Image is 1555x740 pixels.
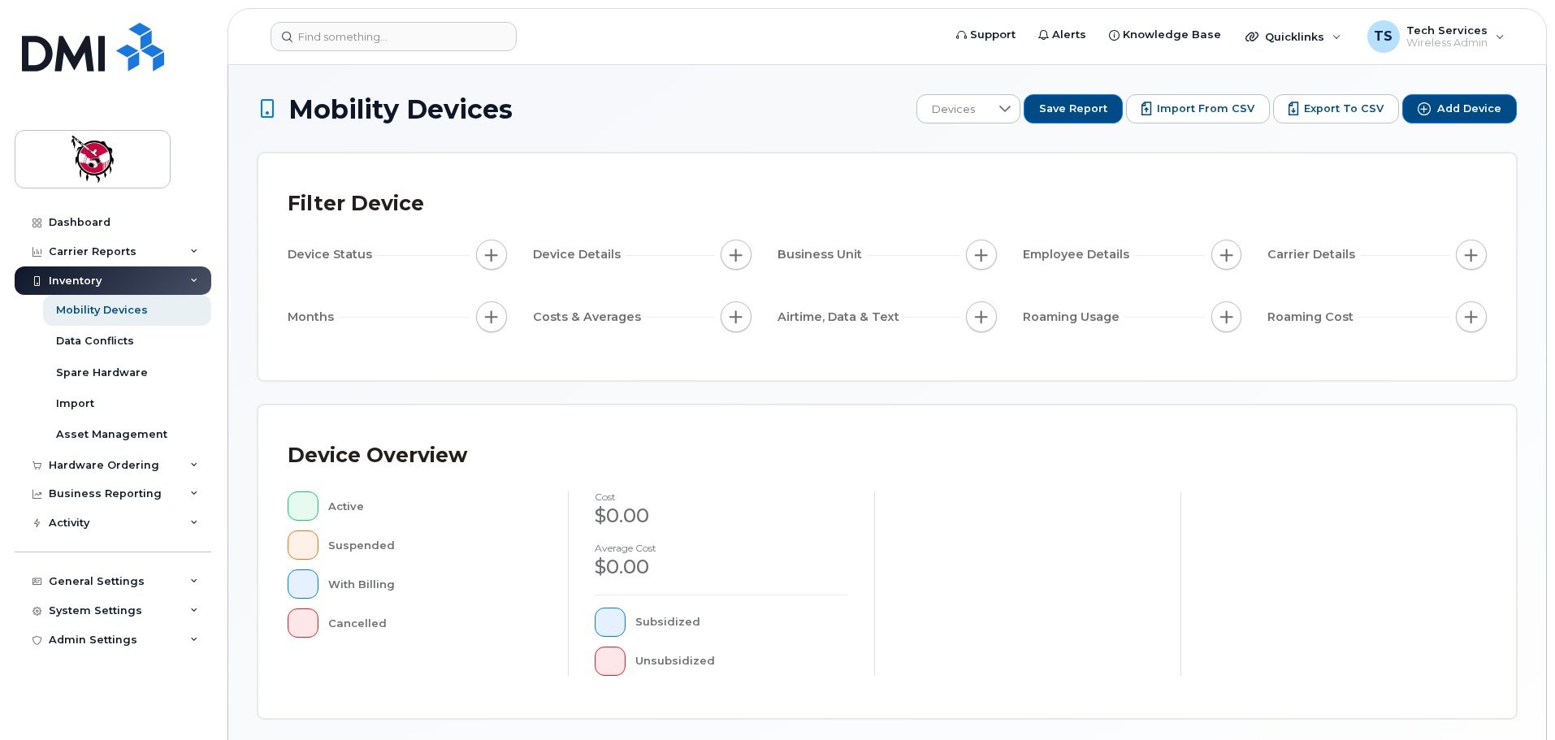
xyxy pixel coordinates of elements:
[1267,246,1360,263] span: Carrier Details
[777,246,867,263] span: Business Unit
[533,246,626,263] span: Device Details
[1267,309,1358,326] span: Roaming Cost
[1273,94,1399,123] button: Export to CSV
[595,502,848,530] div: $0.00
[288,183,424,225] div: Filter Device
[1157,102,1254,116] span: Import from CSV
[328,608,543,638] div: Cancelled
[1023,246,1134,263] span: Employee Details
[288,246,377,263] span: Device Status
[328,569,543,599] div: With Billing
[635,647,849,676] div: Unsubsidized
[1024,94,1123,123] button: Save Report
[917,95,990,124] span: Devices
[288,435,467,477] div: Device Overview
[328,530,543,560] div: Suspended
[1304,102,1384,116] span: Export to CSV
[595,553,848,581] div: $0.00
[635,608,849,637] div: Subsidized
[595,543,848,553] h4: Average cost
[533,309,646,326] span: Costs & Averages
[777,309,904,326] span: Airtime, Data & Text
[288,309,339,326] span: Months
[1437,102,1501,116] span: Add Device
[595,491,848,502] h4: cost
[1039,102,1107,116] span: Save Report
[328,491,543,521] div: Active
[1023,309,1124,326] span: Roaming Usage
[288,95,513,123] span: Mobility Devices
[1402,94,1517,123] button: Add Device
[1126,94,1270,123] button: Import from CSV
